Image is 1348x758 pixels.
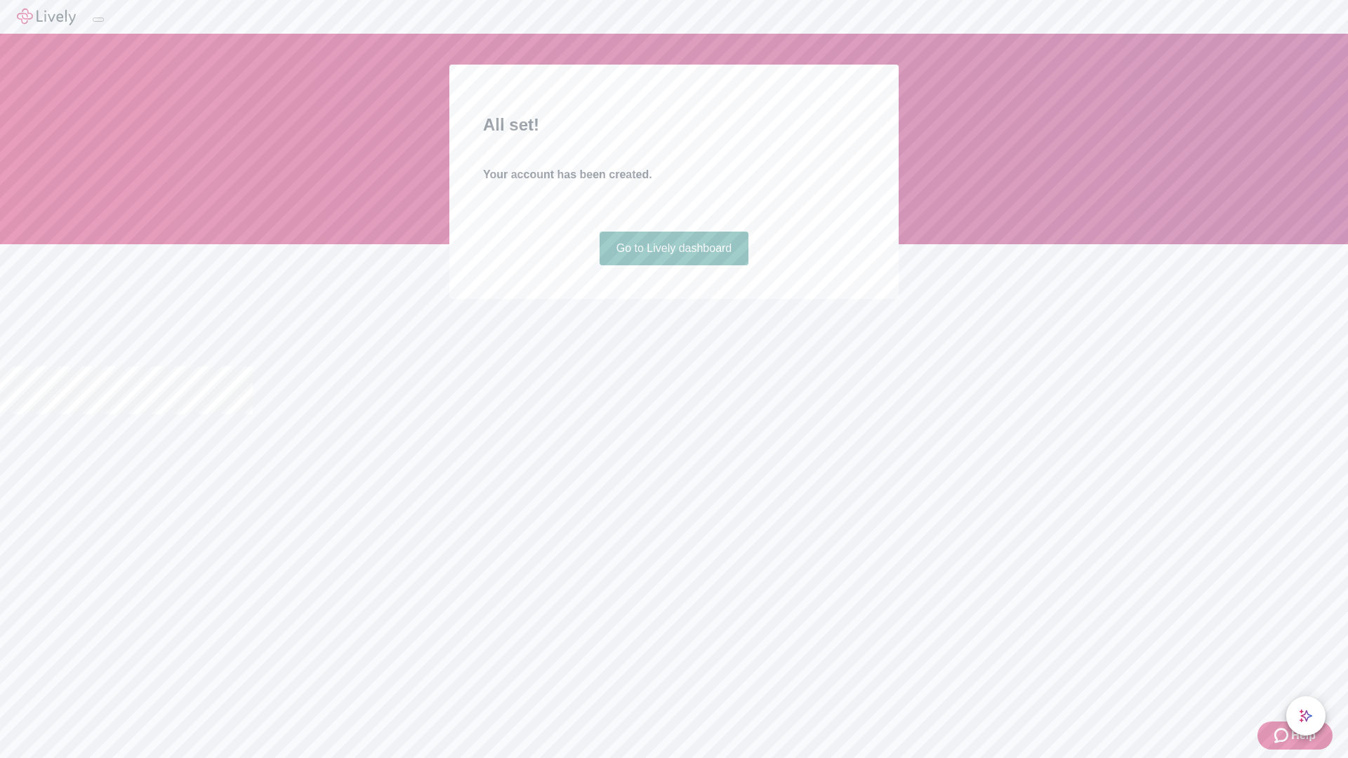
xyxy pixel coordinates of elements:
[17,8,76,25] img: Lively
[483,112,865,138] h2: All set!
[1299,709,1313,723] svg: Lively AI Assistant
[1291,727,1316,744] span: Help
[483,166,865,183] h4: Your account has been created.
[600,232,749,265] a: Go to Lively dashboard
[93,18,104,22] button: Log out
[1274,727,1291,744] svg: Zendesk support icon
[1286,696,1326,736] button: chat
[1257,722,1333,750] button: Zendesk support iconHelp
